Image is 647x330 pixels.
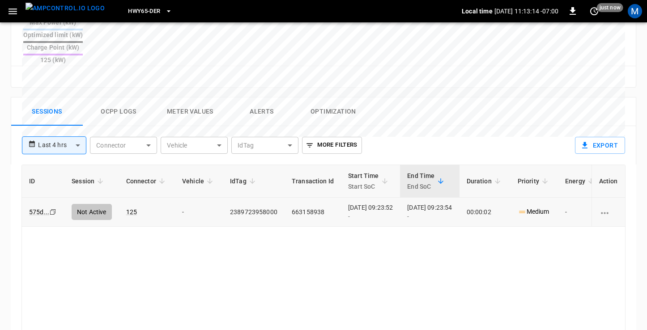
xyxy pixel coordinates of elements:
p: [DATE] 11:13:14 -07:00 [494,7,558,16]
div: Last 4 hrs [38,137,86,154]
span: Priority [518,176,551,186]
button: More Filters [302,137,362,154]
button: Ocpp logs [83,97,154,126]
th: Action [592,165,625,198]
th: Transaction Id [285,165,341,198]
span: End TimeEnd SoC [407,170,446,192]
span: just now [597,3,623,12]
span: Duration [467,176,503,186]
span: Session [72,176,106,186]
span: Vehicle [182,176,216,186]
button: Sessions [11,97,83,126]
p: End SoC [407,181,434,192]
button: Meter Values [154,97,226,126]
button: HWY65-DER [124,3,175,20]
span: Connector [126,176,168,186]
p: Start SoC [348,181,379,192]
span: IdTag [230,176,258,186]
button: Export [575,137,625,154]
div: End Time [407,170,434,192]
div: profile-icon [628,4,642,18]
img: ampcontrol.io logo [26,3,105,14]
div: charging session options [599,207,618,216]
span: Start TimeStart SoC [348,170,391,192]
button: set refresh interval [587,4,601,18]
p: Local time [462,7,493,16]
button: Optimization [298,97,369,126]
button: Alerts [226,97,298,126]
span: Energy [565,176,597,186]
span: HWY65-DER [128,6,160,17]
div: Start Time [348,170,379,192]
th: ID [22,165,64,198]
